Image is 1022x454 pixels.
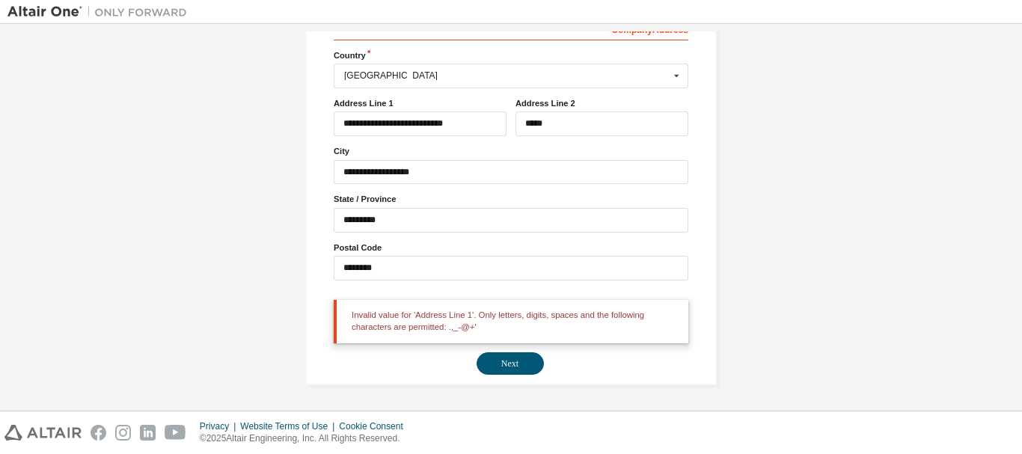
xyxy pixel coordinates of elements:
div: Website Terms of Use [240,420,339,432]
label: Address Line 1 [334,97,507,109]
button: Next [477,352,544,375]
div: [GEOGRAPHIC_DATA] [344,71,670,80]
img: Altair One [7,4,195,19]
img: facebook.svg [91,425,106,441]
div: Cookie Consent [339,420,411,432]
img: youtube.svg [165,425,186,441]
img: altair_logo.svg [4,425,82,441]
label: Postal Code [334,242,688,254]
label: State / Province [334,193,688,205]
div: Invalid value for 'Address Line 1'. Only letters, digits, spaces and the following characters are... [334,300,688,344]
label: City [334,145,688,157]
img: linkedin.svg [140,425,156,441]
label: Country [334,49,688,61]
label: Address Line 2 [515,97,688,109]
div: Privacy [200,420,240,432]
img: instagram.svg [115,425,131,441]
p: © 2025 Altair Engineering, Inc. All Rights Reserved. [200,432,412,445]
